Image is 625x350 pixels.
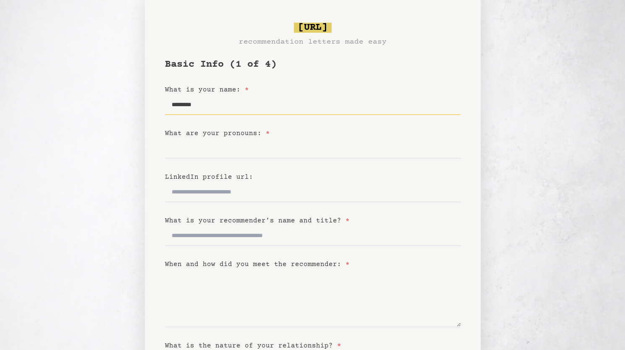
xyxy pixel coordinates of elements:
label: When and how did you meet the recommender: [165,261,350,268]
h1: Basic Info (1 of 4) [165,58,460,71]
h3: recommendation letters made easy [239,36,387,48]
span: [URL] [294,23,332,33]
label: What is your recommender’s name and title? [165,217,350,225]
label: LinkedIn profile url: [165,173,253,181]
label: What are your pronouns: [165,130,270,137]
label: What is the nature of your relationship? [165,342,341,350]
label: What is your name: [165,86,249,94]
